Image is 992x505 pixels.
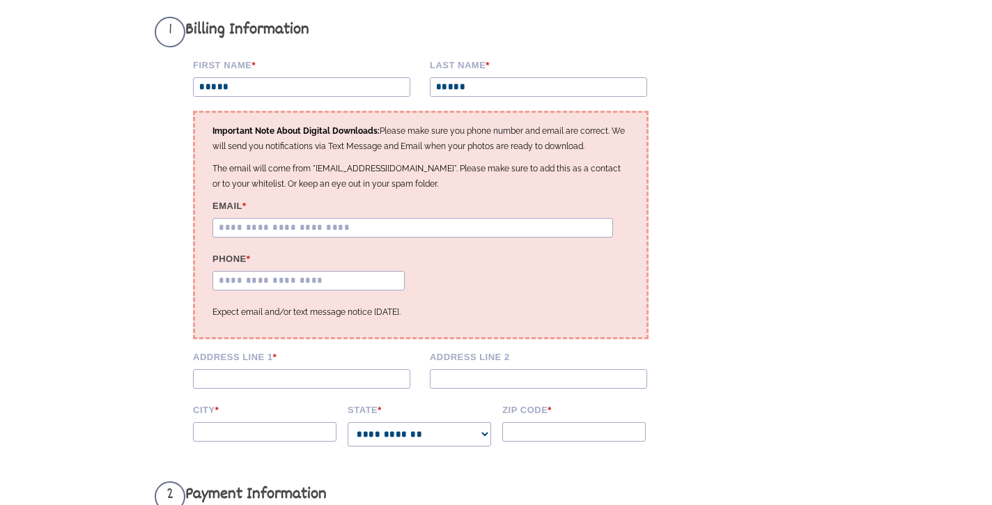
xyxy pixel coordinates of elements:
label: First Name [193,58,420,70]
label: State [348,403,493,415]
p: The email will come from "[EMAIL_ADDRESS][DOMAIN_NAME]". Please make sure to add this as a contac... [212,161,629,192]
span: 1 [155,17,185,47]
strong: Important Note About Digital Downloads: [212,126,380,136]
label: City [193,403,338,415]
h3: Billing Information [155,17,667,47]
p: Expect email and/or text message notice [DATE]. [212,304,629,320]
label: Address Line 2 [430,350,657,362]
p: Please make sure you phone number and email are correct. We will send you notifications via Text ... [212,123,629,154]
label: Zip code [502,403,647,415]
label: Address Line 1 [193,350,420,362]
label: Phone [212,251,412,264]
label: Email [212,199,629,211]
label: Last name [430,58,657,70]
